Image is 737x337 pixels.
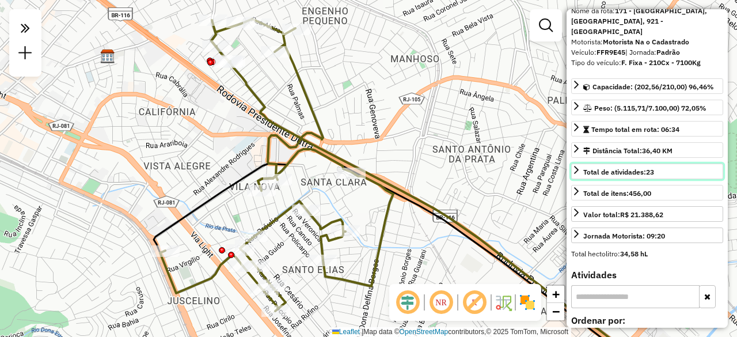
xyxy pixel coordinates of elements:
[329,327,571,337] div: Map data © contributors,© 2025 TomTom, Microsoft
[571,6,723,37] div: Nome da rota:
[571,164,723,179] a: Total de atividades:23
[583,188,651,199] div: Total de itens:
[656,48,680,56] strong: Padrão
[571,313,723,327] label: Ordenar por:
[571,142,723,158] a: Distância Total:36,40 KM
[571,249,723,259] div: Total hectolitro:
[571,206,723,222] a: Valor total:R$ 21.388,62
[625,48,680,56] span: | Jornada:
[400,328,449,336] a: OpenStreetMap
[571,37,723,47] div: Motorista:
[621,58,701,67] strong: F. Fixa - 210Cx - 7100Kg
[571,121,723,137] a: Tempo total em rota: 06:34
[518,293,537,312] img: Exibir/Ocultar setores
[100,49,115,64] img: CDD Nova Iguaçu
[646,168,654,176] strong: 23
[14,41,37,67] a: Nova sessão e pesquisa
[603,37,689,46] strong: Motorista Na o Cadastrado
[427,289,455,316] span: Ocultar NR
[597,48,625,56] strong: FFR9E45
[620,210,663,219] strong: R$ 21.388,62
[571,100,723,115] a: Peso: (5.115,71/7.100,00) 72,05%
[571,78,723,94] a: Capacidade: (202,56/210,00) 96,46%
[571,47,723,58] div: Veículo:
[547,286,564,303] a: Zoom in
[642,146,673,155] span: 36,40 KM
[461,289,488,316] span: Exibir rótulo
[571,228,723,243] a: Jornada Motorista: 09:20
[552,304,560,319] span: −
[592,82,714,91] span: Capacidade: (202,56/210,00) 96,46%
[620,249,648,258] strong: 34,58 hL
[571,185,723,200] a: Total de itens:456,00
[594,104,706,112] span: Peso: (5.115,71/7.100,00) 72,05%
[591,125,679,134] span: Tempo total em rota: 06:34
[332,328,360,336] a: Leaflet
[534,14,557,37] a: Exibir filtros
[571,270,723,281] h4: Atividades
[583,231,665,241] div: Jornada Motorista: 09:20
[629,189,651,198] strong: 456,00
[547,303,564,320] a: Zoom out
[552,287,560,301] span: +
[571,6,707,36] strong: 171 - [GEOGRAPHIC_DATA], [GEOGRAPHIC_DATA], 921 - [GEOGRAPHIC_DATA]
[362,328,363,336] span: |
[14,16,37,40] em: Clique aqui para maximizar o painel
[583,210,663,220] div: Valor total:
[583,146,673,156] div: Distância Total:
[571,58,723,68] div: Tipo do veículo:
[494,293,512,312] img: Fluxo de ruas
[583,168,654,176] span: Total de atividades:
[394,289,421,316] span: Ocultar deslocamento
